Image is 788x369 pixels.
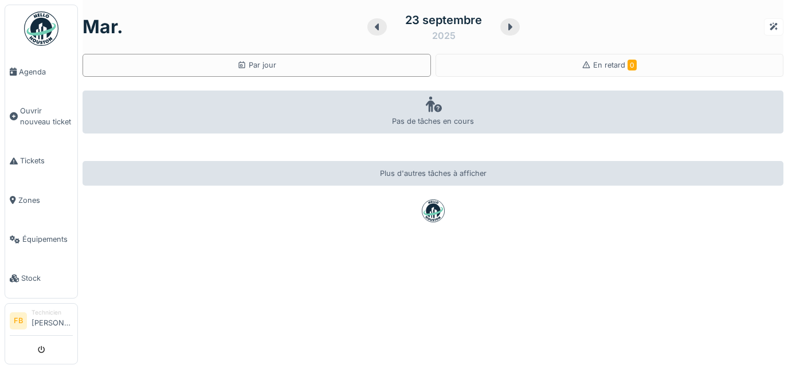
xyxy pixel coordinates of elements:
[5,180,77,219] a: Zones
[10,312,27,329] li: FB
[32,308,73,317] div: Technicien
[83,161,783,186] div: Plus d'autres tâches à afficher
[5,220,77,259] a: Équipements
[20,155,73,166] span: Tickets
[24,11,58,46] img: Badge_color-CXgf-gQk.svg
[10,308,73,336] a: FB Technicien[PERSON_NAME]
[5,142,77,180] a: Tickets
[405,11,482,29] div: 23 septembre
[422,199,445,222] img: badge-BVDL4wpA.svg
[5,52,77,91] a: Agenda
[32,308,73,333] li: [PERSON_NAME]
[432,29,456,42] div: 2025
[5,259,77,298] a: Stock
[20,105,73,127] span: Ouvrir nouveau ticket
[22,234,73,245] span: Équipements
[593,61,637,69] span: En retard
[18,195,73,206] span: Zones
[21,273,73,284] span: Stock
[237,60,276,70] div: Par jour
[83,16,123,38] h1: mar.
[83,91,783,134] div: Pas de tâches en cours
[5,91,77,142] a: Ouvrir nouveau ticket
[19,66,73,77] span: Agenda
[628,60,637,70] span: 0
